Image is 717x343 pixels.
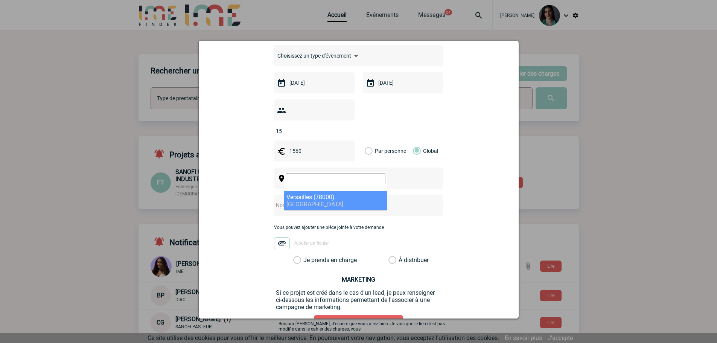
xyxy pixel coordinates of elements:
[294,241,329,246] span: Ajouter un fichier
[314,315,403,326] a: Afficher / Cacher les données de lead
[288,78,339,88] input: Date de début
[288,146,339,156] input: Budget HT
[388,256,396,264] label: À distribuer
[284,191,387,210] li: Versailles (78000)
[276,289,441,311] p: Si ce projet est créé dans le cas d'un lead, je peux renseigner ci-dessous les informations perme...
[274,225,443,230] p: Vous pouvez ajouter une pièce jointe à votre demande
[293,256,306,264] label: Je prends en charge
[286,201,343,208] span: [GEOGRAPHIC_DATA]
[376,78,428,88] input: Date de fin
[274,200,423,210] input: Nom de l'événement
[365,140,373,162] label: Par personne
[413,140,418,162] label: Global
[276,276,441,283] h3: MARKETING
[274,126,345,136] input: Nombre de participants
